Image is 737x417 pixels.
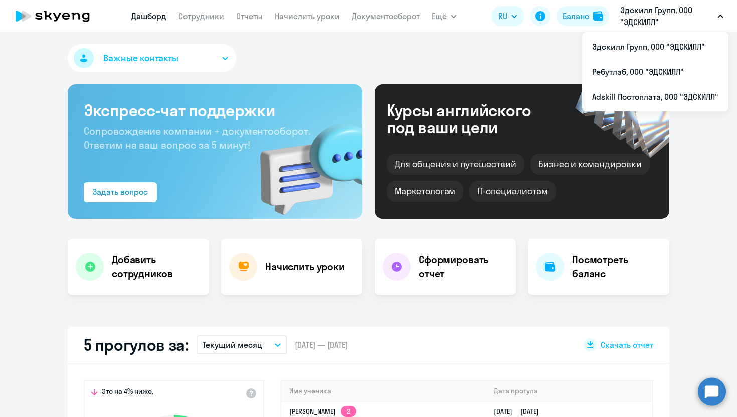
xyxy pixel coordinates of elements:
div: Задать вопрос [93,186,148,198]
button: Задать вопрос [84,182,157,202]
a: [PERSON_NAME]2 [289,407,356,416]
span: Это на 4% ниже, [102,387,153,399]
div: Для общения и путешествий [387,154,524,175]
button: Ещё [432,6,457,26]
th: Дата прогула [486,381,652,401]
a: Сотрудники [178,11,224,21]
button: Важные контакты [68,44,236,72]
span: RU [498,10,507,22]
span: Важные контакты [103,52,178,65]
div: Бизнес и командировки [530,154,650,175]
div: Курсы английского под ваши цели [387,102,558,136]
img: bg-img [246,106,362,219]
button: Балансbalance [557,6,609,26]
h4: Посмотреть баланс [572,253,661,281]
div: Баланс [563,10,589,22]
a: Начислить уроки [275,11,340,21]
span: [DATE] — [DATE] [295,339,348,350]
a: Отчеты [236,11,263,21]
app-skyeng-badge: 2 [341,406,356,417]
div: IT-специалистам [469,181,556,202]
div: Маркетологам [387,181,463,202]
button: Эдскилл Групп, ООО "ЭДСКИЛЛ" [615,4,728,28]
span: Сопровождение компании + документооборот. Ответим на ваш вопрос за 5 минут! [84,125,310,151]
a: Документооборот [352,11,420,21]
p: Текущий месяц [203,339,262,351]
h4: Добавить сотрудников [112,253,201,281]
th: Имя ученика [281,381,486,401]
span: Скачать отчет [601,339,653,350]
p: Эдскилл Групп, ООО "ЭДСКИЛЛ" [620,4,713,28]
ul: Ещё [582,32,728,111]
span: Ещё [432,10,447,22]
button: RU [491,6,524,26]
h2: 5 прогулов за: [84,335,189,355]
img: balance [593,11,603,21]
h4: Начислить уроки [265,260,345,274]
h3: Экспресс-чат поддержки [84,100,346,120]
h4: Сформировать отчет [419,253,508,281]
button: Текущий месяц [197,335,287,354]
a: Дашборд [131,11,166,21]
a: [DATE][DATE] [494,407,547,416]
